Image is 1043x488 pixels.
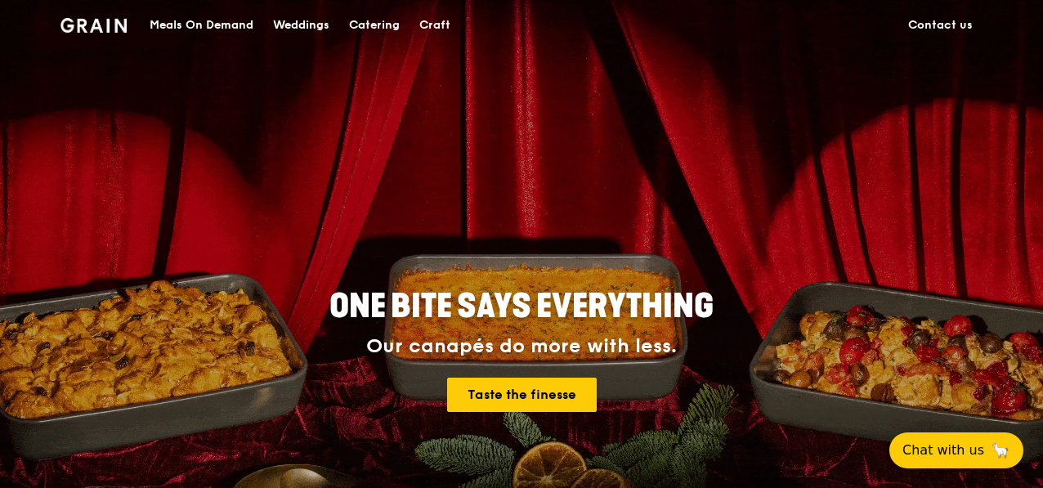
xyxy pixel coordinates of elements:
a: Weddings [263,1,339,50]
a: Contact us [898,1,983,50]
a: Catering [339,1,410,50]
div: Craft [419,1,450,50]
a: Craft [410,1,460,50]
a: Taste the finesse [447,378,597,412]
img: Grain [60,18,127,33]
div: Our canapés do more with less. [227,335,816,358]
button: Chat with us🦙 [889,432,1023,468]
div: Meals On Demand [150,1,253,50]
span: 🦙 [991,441,1010,460]
div: Catering [349,1,400,50]
span: ONE BITE SAYS EVERYTHING [329,287,714,326]
span: Chat with us [902,441,984,460]
div: Weddings [273,1,329,50]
